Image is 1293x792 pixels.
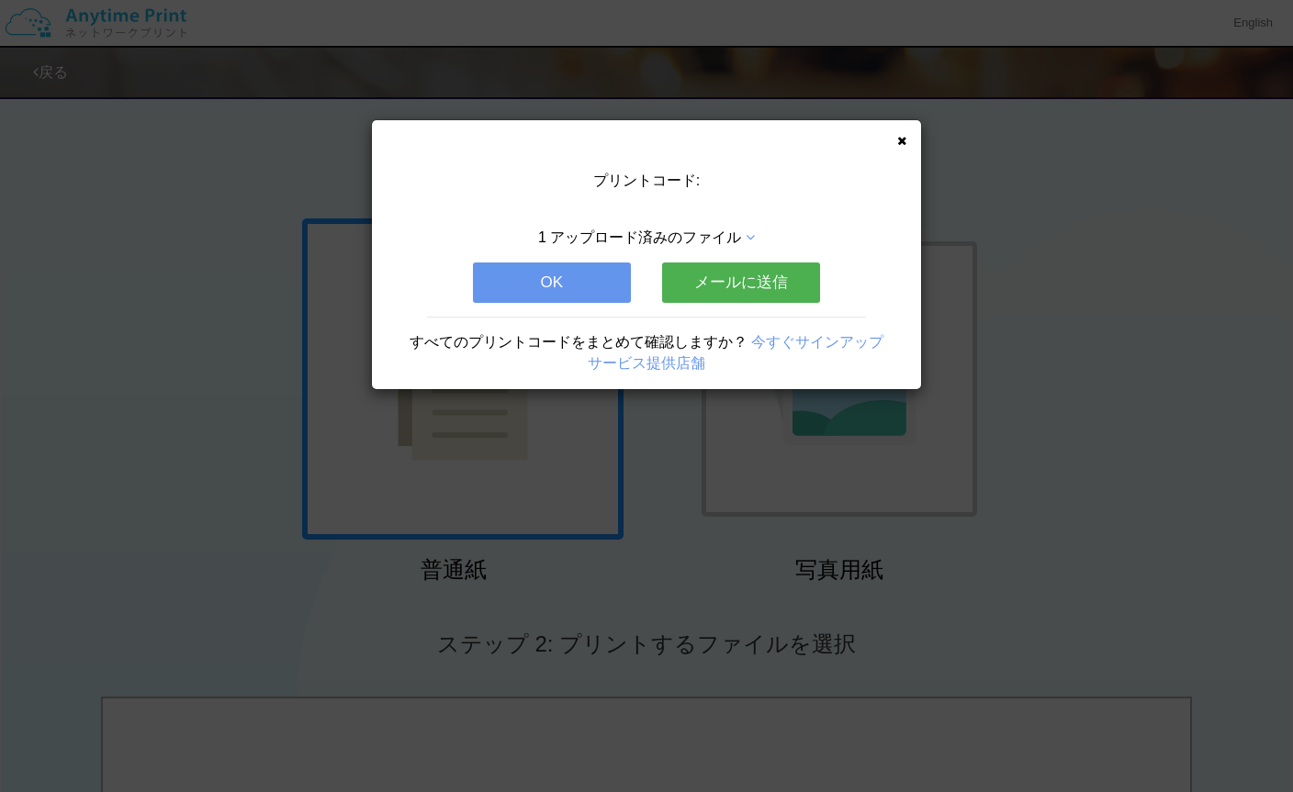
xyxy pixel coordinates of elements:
button: OK [473,262,631,303]
span: プリントコード: [593,173,700,188]
a: サービス提供店舗 [588,355,705,371]
button: メールに送信 [662,262,820,303]
span: すべてのプリントコードをまとめて確認しますか？ [410,334,748,350]
span: 1 アップロード済みのファイル [538,229,741,245]
a: 今すぐサインアップ [751,334,883,350]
